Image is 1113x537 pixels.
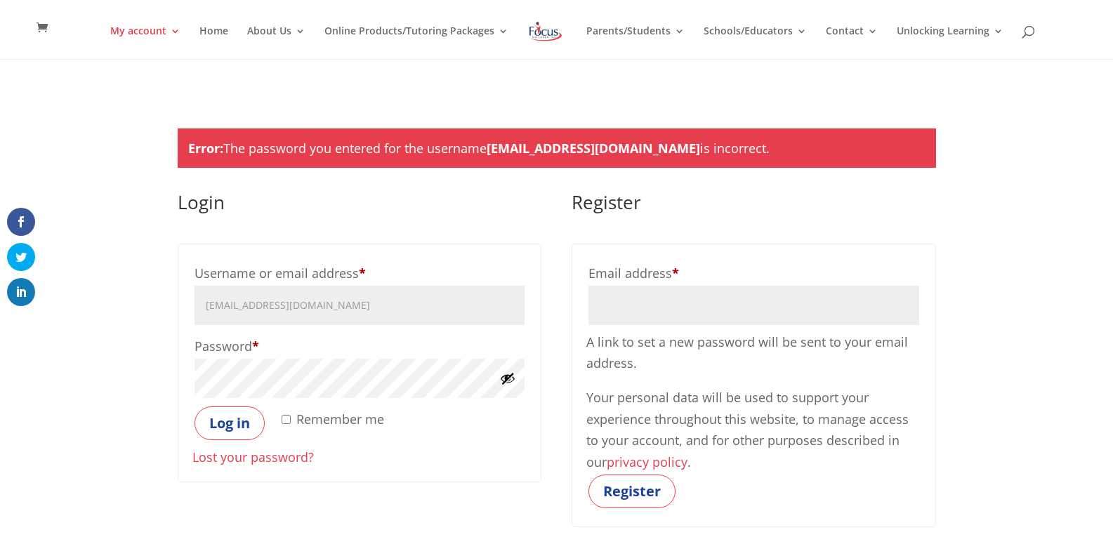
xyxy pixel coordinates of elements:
button: Show password [500,371,515,386]
p: Your personal data will be used to support your experience throughout this website, to manage acc... [586,387,921,472]
input: Remember me [282,415,291,424]
label: Email address [588,260,918,286]
a: My account [110,26,180,59]
button: Log in [195,406,265,440]
button: Register [588,475,676,508]
h2: Login [178,193,541,218]
a: privacy policy [607,453,687,470]
span: Remember me [296,411,384,427]
a: Schools/Educators [704,26,807,59]
a: Unlocking Learning [897,26,1003,59]
h2: Register [572,193,935,218]
a: Lost your password? [770,140,891,157]
a: About Us [247,26,305,59]
a: Online Products/Tutoring Packages [324,26,508,59]
label: Password [195,333,525,359]
strong: [EMAIL_ADDRESS][DOMAIN_NAME] [487,140,700,157]
label: Username or email address [195,260,525,286]
a: Parents/Students [586,26,685,59]
a: Lost your password? [192,449,314,465]
p: A link to set a new password will be sent to your email address. [586,331,921,387]
li: The password you entered for the username is incorrect. [188,139,926,157]
img: Focus on Learning [527,19,564,44]
a: Contact [826,26,878,59]
a: Home [199,26,228,59]
strong: Error: [188,140,223,157]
